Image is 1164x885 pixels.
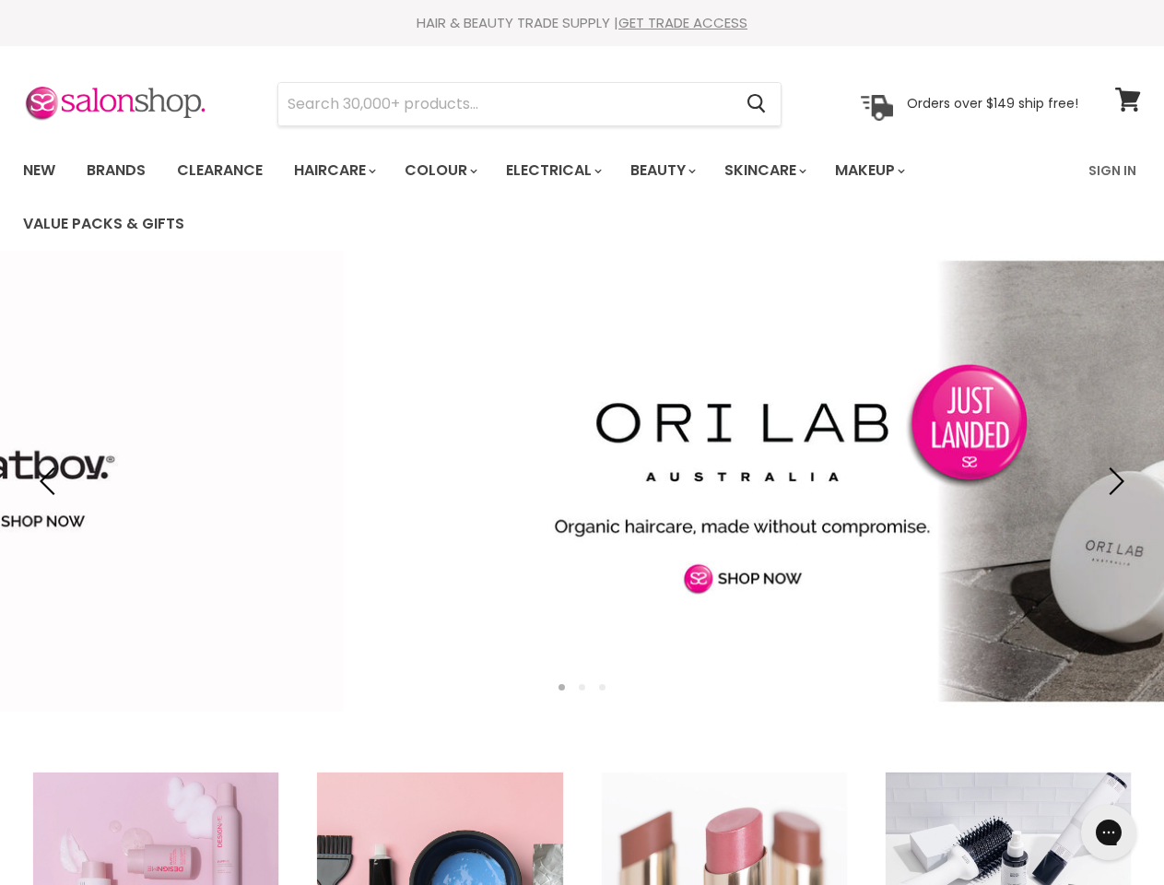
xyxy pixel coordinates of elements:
[1095,463,1132,500] button: Next
[9,151,69,190] a: New
[492,151,613,190] a: Electrical
[1077,151,1147,190] a: Sign In
[9,144,1077,251] ul: Main menu
[711,151,817,190] a: Skincare
[280,151,387,190] a: Haircare
[732,83,781,125] button: Search
[32,463,69,500] button: Previous
[391,151,488,190] a: Colour
[278,83,732,125] input: Search
[617,151,707,190] a: Beauty
[1072,798,1146,867] iframe: Gorgias live chat messenger
[9,205,198,243] a: Value Packs & Gifts
[277,82,782,126] form: Product
[579,684,585,690] li: Page dot 2
[821,151,916,190] a: Makeup
[618,13,747,32] a: GET TRADE ACCESS
[907,95,1078,112] p: Orders over $149 ship free!
[599,684,606,690] li: Page dot 3
[558,684,565,690] li: Page dot 1
[163,151,276,190] a: Clearance
[73,151,159,190] a: Brands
